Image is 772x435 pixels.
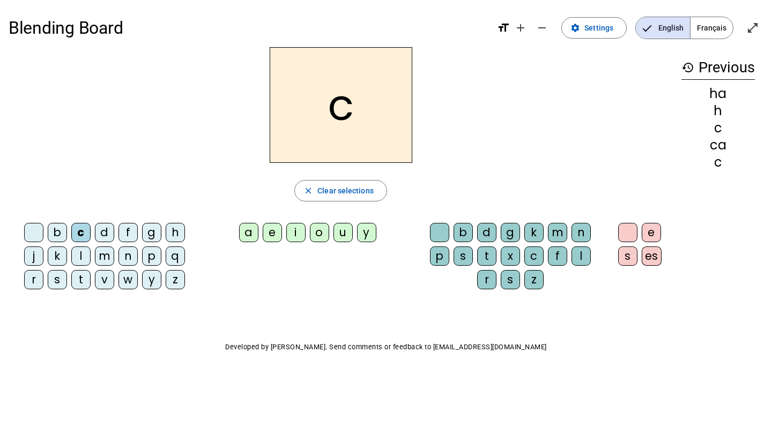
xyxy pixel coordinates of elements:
button: Settings [561,17,627,39]
div: l [71,246,91,266]
div: r [24,270,43,289]
div: c [71,223,91,242]
h1: Blending Board [9,11,488,45]
div: c [681,156,755,169]
button: Clear selections [294,180,387,201]
button: Enter full screen [742,17,763,39]
div: ha [681,87,755,100]
div: k [524,223,544,242]
div: o [310,223,329,242]
div: z [166,270,185,289]
div: d [95,223,114,242]
div: w [118,270,138,289]
div: b [454,223,473,242]
p: Developed by [PERSON_NAME]. Send comments or feedback to [EMAIL_ADDRESS][DOMAIN_NAME] [9,341,763,354]
div: h [681,104,755,117]
mat-icon: format_size [497,21,510,34]
mat-icon: history [681,61,694,74]
span: English [636,17,690,39]
mat-icon: add [514,21,527,34]
div: k [48,246,67,266]
div: r [477,270,496,289]
div: f [118,223,138,242]
div: h [166,223,185,242]
div: y [357,223,376,242]
div: u [333,223,353,242]
div: t [477,246,496,266]
div: b [48,223,67,242]
span: Settings [584,21,613,34]
div: s [501,270,520,289]
span: Clear selections [317,184,374,197]
div: g [501,223,520,242]
div: l [571,246,591,266]
div: d [477,223,496,242]
mat-icon: settings [570,23,580,33]
h2: c [270,47,412,163]
div: m [95,246,114,266]
div: z [524,270,544,289]
mat-button-toggle-group: Language selection [635,17,733,39]
div: m [548,223,567,242]
div: q [166,246,185,266]
button: Decrease font size [531,17,553,39]
div: e [263,223,282,242]
div: e [642,223,661,242]
div: j [24,246,43,266]
div: n [571,223,591,242]
div: x [501,246,520,266]
div: c [524,246,544,266]
span: Français [691,17,733,39]
div: s [618,246,637,266]
div: a [239,223,258,242]
div: p [142,246,161,266]
div: y [142,270,161,289]
mat-icon: open_in_full [746,21,759,34]
div: n [118,246,138,266]
div: g [142,223,161,242]
div: c [681,122,755,134]
div: v [95,270,114,289]
div: ca [681,139,755,152]
div: i [286,223,306,242]
mat-icon: remove [536,21,548,34]
div: f [548,246,567,266]
div: s [48,270,67,289]
div: t [71,270,91,289]
h3: Previous [681,56,755,80]
button: Increase font size [510,17,531,39]
div: s [454,246,473,266]
div: es [642,246,662,266]
mat-icon: close [303,186,313,196]
div: p [430,246,449,266]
